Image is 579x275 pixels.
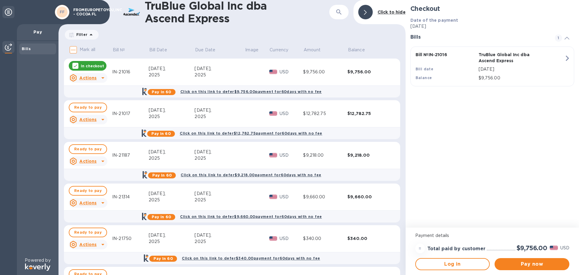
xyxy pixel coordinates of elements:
div: 2025 [195,72,245,78]
b: Pay in 60 [153,256,173,261]
h2: $9,756.00 [517,244,547,252]
b: Click to hide [378,10,406,14]
b: Balance [416,75,432,80]
u: Actions [79,159,96,164]
b: Bill date [416,67,434,71]
p: Mark all [80,46,95,53]
b: FF [60,10,65,14]
img: USD [550,246,558,250]
b: Click on this link to defer $9,660.00 payment for 60 days with no fee [180,214,322,219]
img: USD [269,70,277,74]
span: 1 [555,34,562,42]
p: TruBlue Global Inc dba Ascend Express [479,52,539,64]
p: Currency [270,47,288,53]
div: [DATE], [195,190,245,197]
span: Bill № [113,47,133,53]
p: USD [280,152,303,158]
div: 2025 [195,238,245,245]
img: Logo [25,264,50,271]
div: IN-21016 [112,69,149,75]
p: USD [280,235,303,242]
button: Ready to pay [69,144,107,154]
button: Pay now [495,258,569,270]
p: USD [560,245,569,251]
b: Click on this link to defer $12,782.75 payment for 60 days with no fee [180,131,322,136]
div: 2025 [149,197,195,203]
div: IN-21017 [112,110,149,117]
div: [DATE], [195,66,245,72]
p: [DATE] [479,66,564,72]
p: FROMEUROPETOYOU,INC - COCOA FL [73,8,103,16]
div: [DATE], [149,149,195,155]
b: Pay in 60 [151,131,171,136]
p: [DATE] [410,23,574,30]
u: Actions [79,117,96,122]
div: 2025 [149,155,195,161]
b: Bills [22,46,31,51]
h2: Checkout [410,5,574,12]
img: USD [269,195,277,199]
p: Balance [348,47,365,53]
div: 2025 [149,72,195,78]
div: $9,660.00 [347,194,392,200]
b: Click on this link to defer $340.00 payment for 60 days with no fee [182,256,320,261]
p: Due Date [195,47,215,53]
button: Ready to pay [69,228,107,237]
div: $340.00 [303,235,347,242]
div: $340.00 [347,235,392,241]
div: $9,756.00 [303,69,347,75]
b: Click on this link to defer $9,218.00 payment for 60 days with no fee [181,173,321,177]
div: [DATE], [149,66,195,72]
button: Ready to pay [69,186,107,196]
div: $9,218.00 [347,152,392,158]
button: Ready to pay [69,103,107,112]
p: USD [280,110,303,117]
img: USD [269,153,277,157]
p: USD [280,69,303,75]
p: In checkout [81,63,104,69]
div: [DATE], [149,107,195,114]
div: = [415,244,425,253]
b: Date of the payment [410,18,458,23]
div: 2025 [195,155,245,161]
button: Log in [415,258,490,270]
p: Pay [22,29,54,35]
div: $12,782.75 [303,110,347,117]
p: Amount [304,47,321,53]
div: [DATE], [149,232,195,238]
div: 2025 [149,114,195,120]
p: Filter [74,32,87,37]
p: Payment details [415,232,569,239]
span: Amount [304,47,328,53]
div: $9,218.00 [303,152,347,158]
img: USD [269,111,277,116]
div: $12,782.75 [347,110,392,117]
div: $9,660.00 [303,194,347,200]
div: [DATE], [149,190,195,197]
b: Pay in 60 [152,173,172,177]
u: Actions [79,75,96,80]
h3: Total paid by customer [427,246,486,252]
span: Ready to pay [74,104,102,111]
div: 2025 [195,114,245,120]
u: Actions [79,242,96,247]
p: Image [245,47,258,53]
p: Bill № [113,47,125,53]
span: Log in [421,261,485,268]
b: Pay in 60 [152,215,171,219]
u: Actions [79,200,96,205]
img: USD [269,236,277,241]
div: [DATE], [195,232,245,238]
div: IN-21187 [112,152,149,158]
p: Bill Date [149,47,167,53]
h3: Bills [410,34,548,40]
span: Pay now [499,261,565,268]
div: IN-21314 [112,194,149,200]
b: Pay in 60 [152,90,171,94]
div: 2025 [149,238,195,245]
span: Ready to pay [74,145,102,153]
div: [DATE], [195,107,245,114]
p: Powered by [25,257,50,264]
